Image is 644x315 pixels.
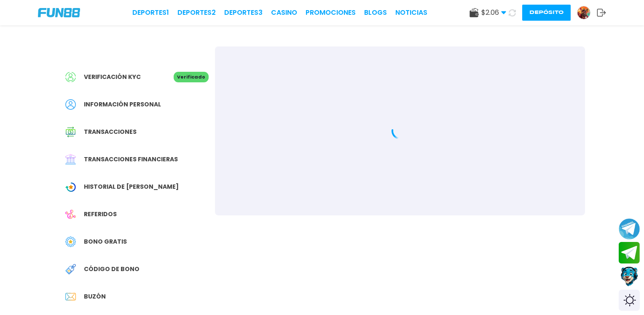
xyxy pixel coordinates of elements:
a: PersonalInformación personal [59,95,215,114]
button: Contact customer service [619,266,640,288]
span: Verificación KYC [84,73,141,81]
a: BLOGS [364,8,387,18]
a: Financial TransactionTransacciones financieras [59,150,215,169]
a: CASINO [271,8,297,18]
div: Switch theme [619,290,640,311]
a: Deportes2 [177,8,216,18]
span: Historial de [PERSON_NAME] [84,182,179,191]
img: Free Bonus [65,236,76,247]
img: Transaction History [65,127,76,137]
img: Redeem Bonus [65,264,76,274]
span: Bono Gratis [84,237,127,246]
p: Verificado [174,72,209,82]
button: Join telegram [619,242,640,264]
a: Redeem BonusCódigo de bono [59,260,215,279]
span: $ 2.06 [481,8,506,18]
a: Deportes1 [132,8,169,18]
span: Buzón [84,292,106,301]
a: Transaction HistoryTransacciones [59,122,215,141]
a: Verificación KYCVerificado [59,68,215,87]
img: Financial Transaction [65,154,76,165]
img: Wagering Transaction [65,182,76,192]
img: Inbox [65,291,76,302]
button: Depósito [522,5,571,21]
a: Wagering TransactionHistorial de [PERSON_NAME] [59,177,215,196]
button: Join telegram channel [619,218,640,240]
a: Promociones [306,8,356,18]
span: Referidos [84,210,117,219]
a: Avatar [577,6,597,19]
span: Información personal [84,100,161,109]
a: InboxBuzón [59,287,215,306]
a: ReferralReferidos [59,205,215,224]
img: Company Logo [38,8,80,17]
a: NOTICIAS [395,8,427,18]
span: Transacciones [84,128,137,136]
img: Avatar [577,6,590,19]
img: Referral [65,209,76,220]
a: Deportes3 [224,8,263,18]
span: Transacciones financieras [84,155,178,164]
a: Free BonusBono Gratis [59,232,215,251]
span: Código de bono [84,265,140,274]
img: Personal [65,99,76,110]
